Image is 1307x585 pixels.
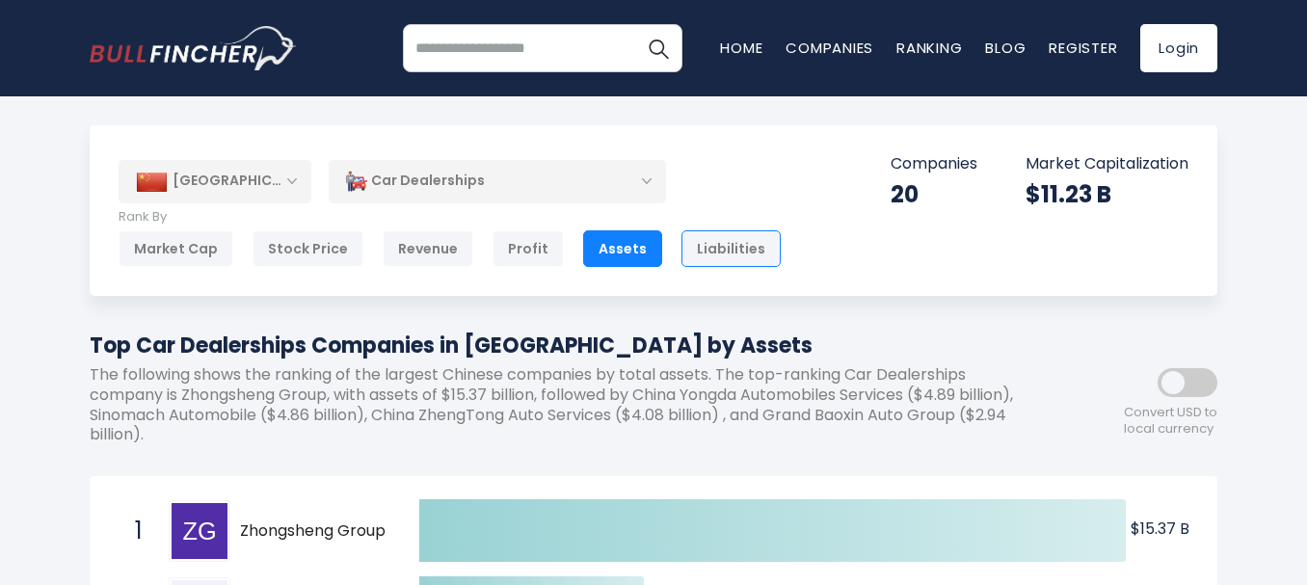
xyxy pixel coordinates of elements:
[634,24,682,72] button: Search
[90,26,297,70] img: bullfincher logo
[681,230,781,267] div: Liabilities
[720,38,762,58] a: Home
[90,330,1044,361] h1: Top Car Dealerships Companies in [GEOGRAPHIC_DATA] by Assets
[119,209,781,226] p: Rank By
[786,38,873,58] a: Companies
[891,154,977,174] p: Companies
[896,38,962,58] a: Ranking
[583,230,662,267] div: Assets
[1131,518,1189,540] text: $15.37 B
[383,230,473,267] div: Revenue
[90,365,1044,445] p: The following shows the ranking of the largest Chinese companies by total assets. The top-ranking...
[1026,179,1188,209] div: $11.23 B
[1124,405,1217,438] span: Convert USD to local currency
[493,230,564,267] div: Profit
[240,521,386,542] span: Zhongsheng Group
[985,38,1026,58] a: Blog
[891,179,977,209] div: 20
[172,503,227,559] img: Zhongsheng Group
[1026,154,1188,174] p: Market Capitalization
[1049,38,1117,58] a: Register
[329,159,666,203] div: Car Dealerships
[125,515,145,547] span: 1
[1140,24,1217,72] a: Login
[119,160,311,202] div: [GEOGRAPHIC_DATA]
[90,26,297,70] a: Go to homepage
[119,230,233,267] div: Market Cap
[253,230,363,267] div: Stock Price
